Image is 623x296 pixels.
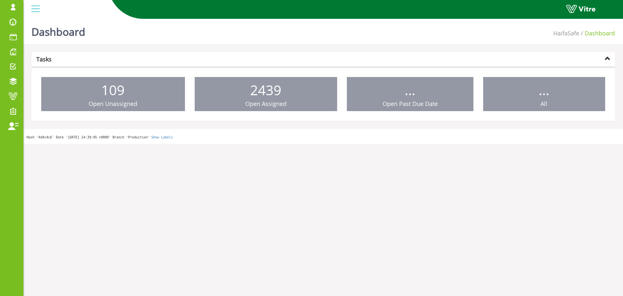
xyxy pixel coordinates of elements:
[405,81,415,99] span: ...
[539,81,549,99] span: ...
[250,81,281,99] span: 2439
[89,100,137,108] span: Open Unassigned
[195,77,337,111] a: 2439 Open Assigned
[36,55,52,63] strong: Tasks
[383,100,438,108] span: Open Past Due Date
[31,16,85,44] h1: Dashboard
[245,100,287,108] span: Open Assigned
[27,135,150,139] span: Hash '4d4c4c6' Date '[DATE] 14:39:45 +0000' Branch 'Production'
[41,77,185,111] a: 109 Open Unassigned
[553,29,579,37] a: HaifaSafe
[541,100,547,108] span: All
[579,29,615,38] li: Dashboard
[101,81,125,99] span: 109
[347,77,473,111] a: ... Open Past Due Date
[151,135,173,139] a: Show Labels
[483,77,605,111] a: ... All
